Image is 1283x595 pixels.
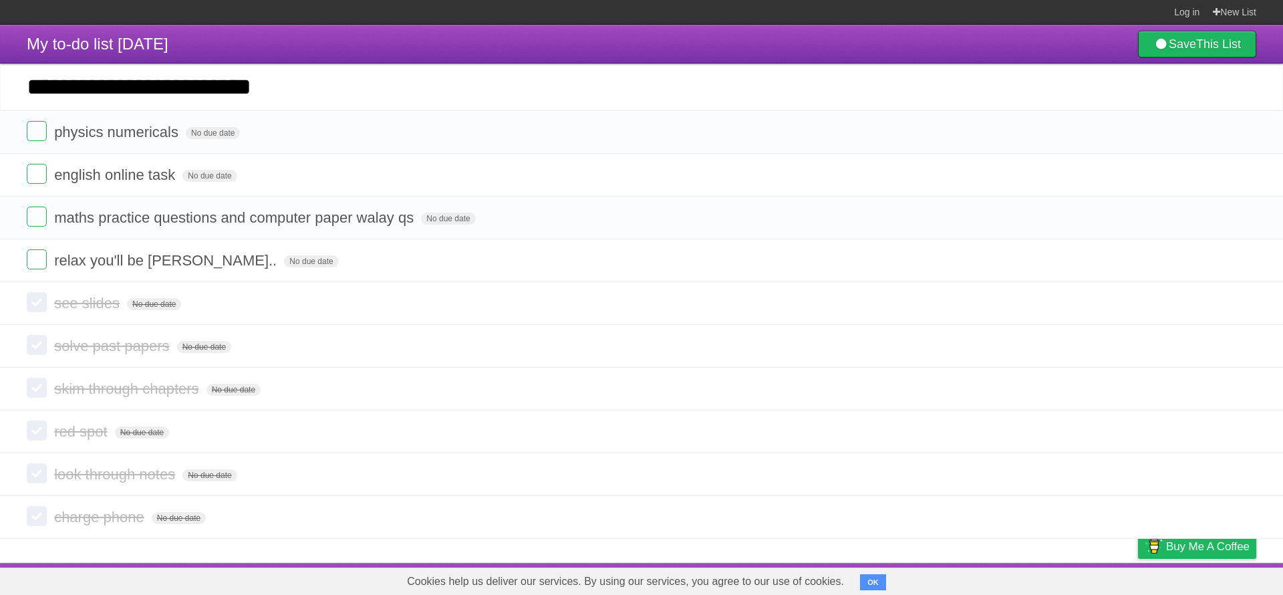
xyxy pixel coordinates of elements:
[1075,566,1105,592] a: Terms
[1145,535,1163,558] img: Buy me a coffee
[960,566,988,592] a: About
[27,207,47,227] label: Done
[1138,534,1256,559] a: Buy me a coffee
[27,463,47,483] label: Done
[54,509,148,525] span: charge phone
[1196,37,1241,51] b: This List
[54,423,111,440] span: red spot
[421,213,475,225] span: No due date
[182,170,237,182] span: No due date
[127,298,181,310] span: No due date
[1166,535,1250,558] span: Buy me a coffee
[152,512,206,524] span: No due date
[27,506,47,526] label: Done
[54,295,123,312] span: see slides
[186,127,240,139] span: No due date
[54,209,417,226] span: maths practice questions and computer paper walay qs
[182,469,237,481] span: No due date
[394,568,857,595] span: Cookies help us deliver our services. By using our services, you agree to our use of cookies.
[27,249,47,269] label: Done
[284,255,338,267] span: No due date
[54,380,202,397] span: skim through chapters
[54,166,178,183] span: english online task
[1172,566,1256,592] a: Suggest a feature
[27,335,47,355] label: Done
[1138,31,1256,57] a: SaveThis List
[54,338,172,354] span: solve past papers
[54,466,178,483] span: look through notes
[1004,566,1058,592] a: Developers
[115,427,169,439] span: No due date
[27,121,47,141] label: Done
[27,421,47,441] label: Done
[1121,566,1155,592] a: Privacy
[27,35,168,53] span: My to-do list [DATE]
[206,384,261,396] span: No due date
[54,124,182,140] span: physics numericals
[27,164,47,184] label: Done
[860,574,886,590] button: OK
[177,341,231,353] span: No due date
[54,252,280,269] span: relax you'll be [PERSON_NAME]..
[27,292,47,312] label: Done
[27,378,47,398] label: Done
